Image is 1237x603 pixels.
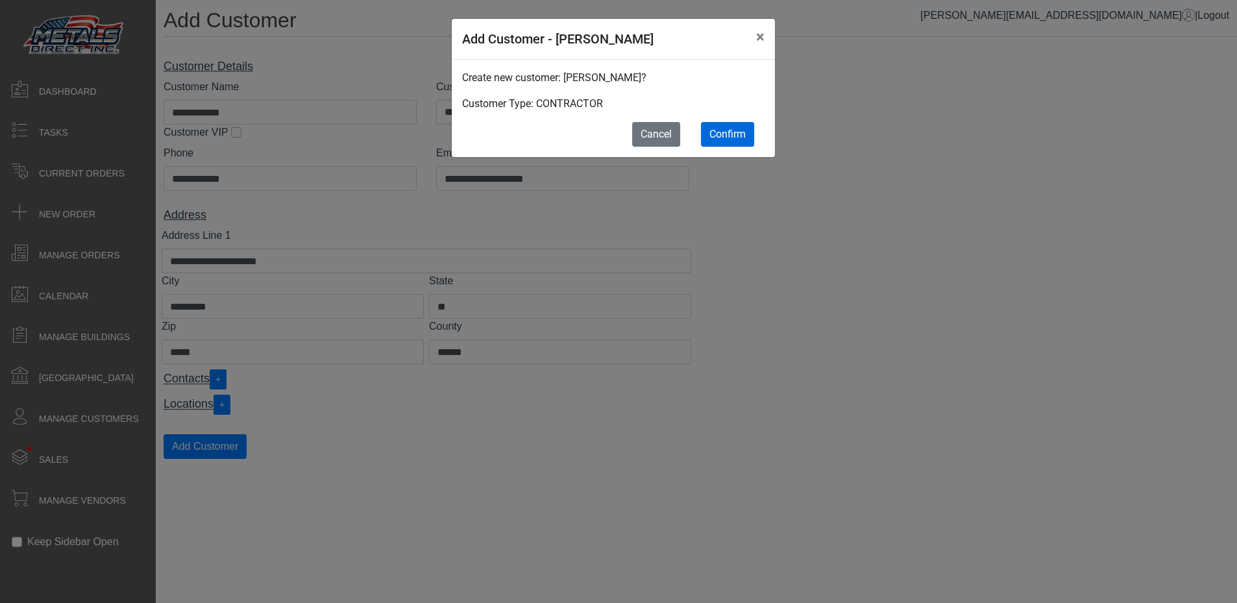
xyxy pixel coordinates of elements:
[462,70,765,86] p: Create new customer: [PERSON_NAME]?
[462,96,765,112] p: Customer Type: CONTRACTOR
[746,19,775,55] button: Close
[462,29,654,49] h5: Add Customer - [PERSON_NAME]
[701,122,754,147] button: Confirm
[709,128,746,140] span: Confirm
[632,122,680,147] button: Cancel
